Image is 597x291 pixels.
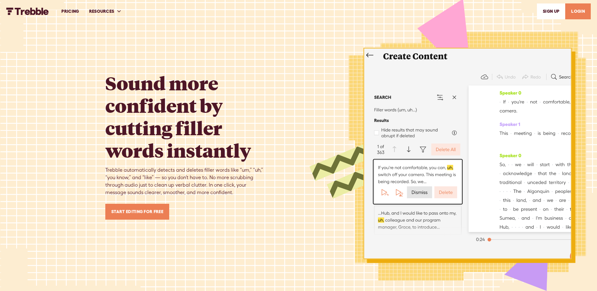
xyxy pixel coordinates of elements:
a: SIGn UP [537,3,565,19]
a: Start Editing for Free [105,204,169,220]
div: RESOURCES [84,1,127,22]
a: LOGIN [565,3,591,19]
h1: Sound more confident by cutting filler words instantly [105,72,267,161]
a: PRICING [56,1,84,22]
div: RESOURCES [89,8,114,15]
a: home [6,7,49,15]
div: Trebble automatically detects and deletes filler words like “um,” “uh,” “you know,” and “like” — ... [105,166,267,196]
img: Trebble FM Logo [6,7,49,15]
